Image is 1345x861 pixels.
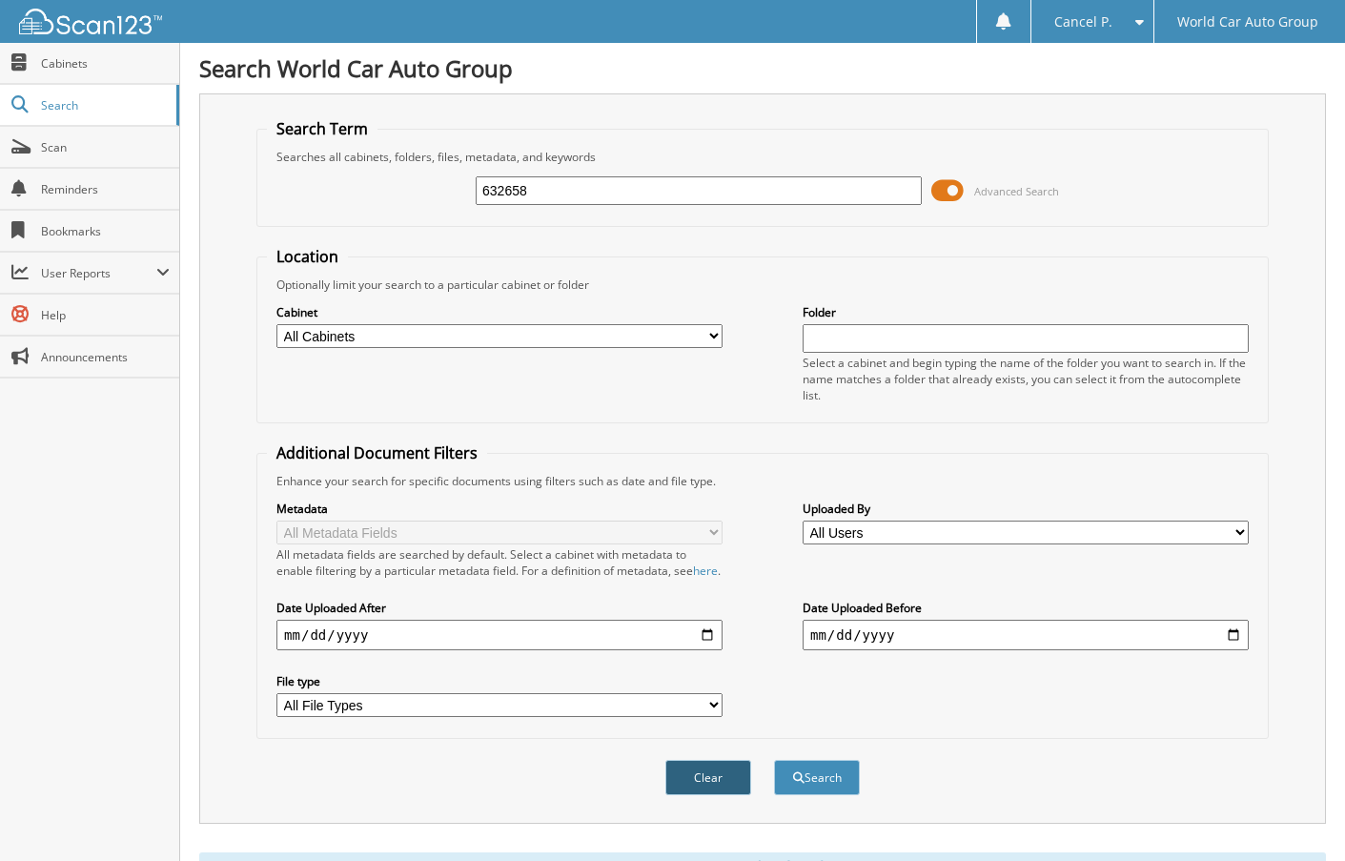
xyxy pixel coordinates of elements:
div: All metadata fields are searched by default. Select a cabinet with metadata to enable filtering b... [276,546,723,579]
label: File type [276,673,723,689]
label: Cabinet [276,304,723,320]
iframe: Chat Widget [1250,769,1345,861]
span: Scan [41,139,170,155]
input: end [803,620,1249,650]
legend: Search Term [267,118,377,139]
span: Advanced Search [974,184,1059,198]
label: Metadata [276,501,723,517]
button: Clear [665,760,751,795]
span: Cabinets [41,55,170,72]
span: Help [41,307,170,323]
legend: Location [267,246,348,267]
label: Folder [803,304,1249,320]
img: scan123-logo-white.svg [19,9,162,34]
span: Reminders [41,181,170,197]
div: Enhance your search for specific documents using filters such as date and file type. [267,473,1258,489]
a: here [693,563,718,579]
span: Announcements [41,349,170,365]
button: Search [774,760,860,795]
h1: Search World Car Auto Group [199,52,1326,84]
legend: Additional Document Filters [267,442,487,463]
label: Date Uploaded After [276,600,723,616]
span: World Car Auto Group [1177,16,1318,28]
label: Uploaded By [803,501,1249,517]
div: Searches all cabinets, folders, files, metadata, and keywords [267,149,1258,165]
div: Optionally limit your search to a particular cabinet or folder [267,277,1258,293]
span: Search [41,97,167,113]
label: Date Uploaded Before [803,600,1249,616]
input: start [276,620,723,650]
span: Bookmarks [41,223,170,239]
span: Cancel P. [1054,16,1112,28]
span: User Reports [41,265,156,281]
div: Select a cabinet and begin typing the name of the folder you want to search in. If the name match... [803,355,1249,403]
